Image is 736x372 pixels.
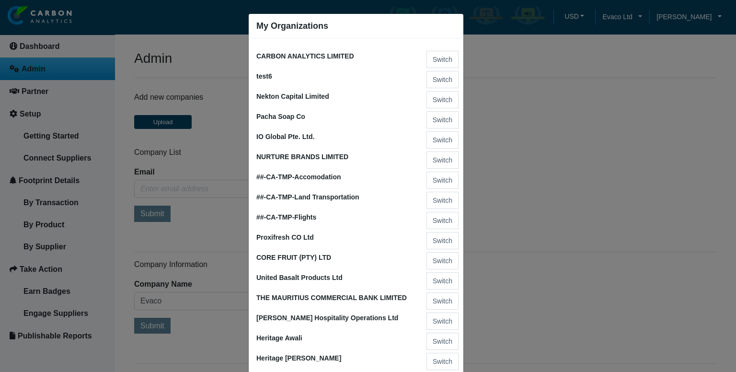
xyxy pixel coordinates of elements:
button: Switch [426,292,459,310]
h5: My Organizations [256,22,328,30]
button: Switch [426,212,459,229]
button: Switch [426,51,459,68]
button: Switch [426,272,459,290]
button: Switch [426,353,459,370]
button: Switch [426,131,459,149]
span: IO Global Pte. Ltd. [256,133,314,140]
span: CARBON ANALYTICS LIMITED [256,52,354,60]
span: THE MAURITIUS COMMERCIAL BANK LIMITED [256,294,407,302]
button: Switch [426,313,459,330]
button: Switch [426,71,459,88]
span: Heritage [PERSON_NAME] [256,354,341,362]
span: Proxifresh CO Ltd [256,233,314,241]
div: Minimize live chat window [157,5,180,28]
span: United Basalt Products Ltd [256,274,343,281]
button: Switch [426,252,459,269]
span: NURTURE BRANDS LIMITED [256,153,348,161]
button: Switch [426,111,459,128]
button: Switch [426,333,459,350]
span: Pacha Soap Co [256,113,305,120]
span: test6 [256,72,272,80]
div: Chat with us now [64,54,175,66]
em: Start Chat [130,295,174,308]
div: Navigation go back [11,53,25,67]
textarea: Type your message and hit 'Enter' [12,145,175,287]
button: Switch [426,151,459,169]
input: Enter your last name [12,89,175,110]
span: CORE FRUIT (PTY) LTD [256,254,331,261]
button: Switch [426,192,459,209]
span: [PERSON_NAME] Hospitality Operations Ltd [256,314,398,322]
span: Nekton Capital Limited [256,93,329,100]
span: Heritage Awali [256,334,302,342]
span: ##-CA-TMP-Land Transportation [256,193,359,201]
span: ##-CA-TMP-Accomodation [256,173,341,181]
button: Switch [426,232,459,249]
input: Enter your email address [12,117,175,138]
span: ##-CA-TMP-Flights [256,213,316,221]
button: Switch [426,91,459,108]
button: Switch [426,172,459,189]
